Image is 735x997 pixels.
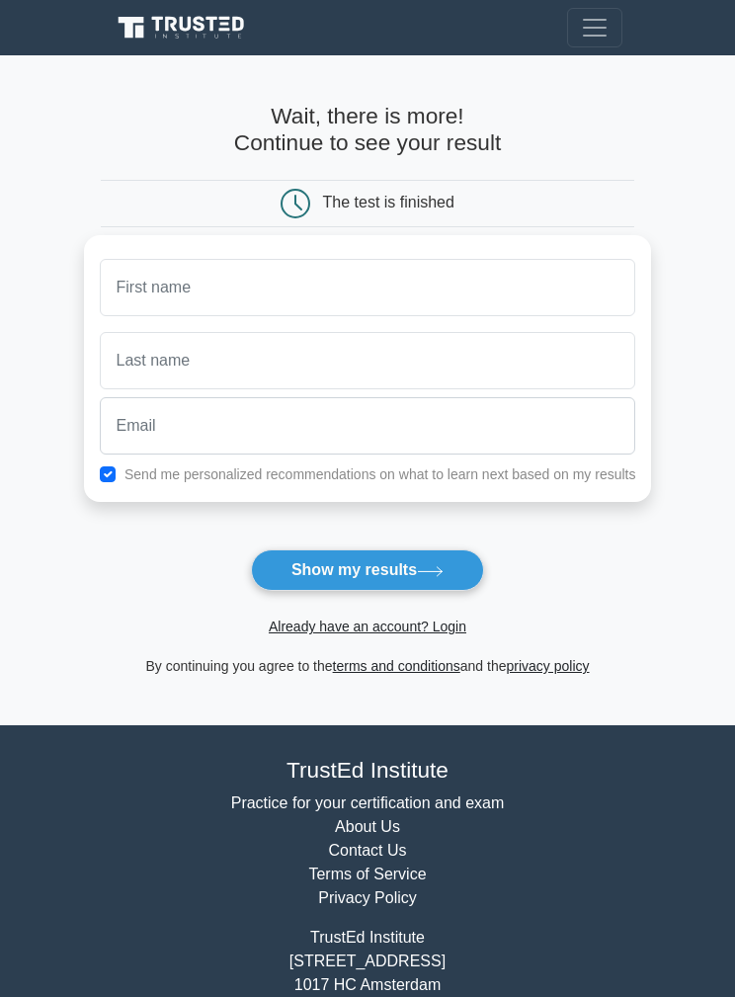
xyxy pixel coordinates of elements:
div: By continuing you agree to the and the [72,654,664,678]
a: privacy policy [507,658,590,674]
input: Last name [100,332,636,389]
button: Toggle navigation [567,8,622,47]
a: About Us [335,818,400,835]
div: The test is finished [323,195,454,211]
a: Terms of Service [308,866,426,882]
a: Contact Us [328,842,406,859]
a: Privacy Policy [318,889,417,906]
input: Email [100,397,636,455]
button: Show my results [251,549,484,591]
a: Already have an account? Login [269,619,466,634]
a: Practice for your certification and exam [231,794,505,811]
input: First name [100,259,636,316]
label: Send me personalized recommendations on what to learn next based on my results [124,466,636,482]
a: terms and conditions [333,658,460,674]
h4: Wait, there is more! Continue to see your result [84,103,652,156]
h4: TrustEd Institute [113,757,622,784]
